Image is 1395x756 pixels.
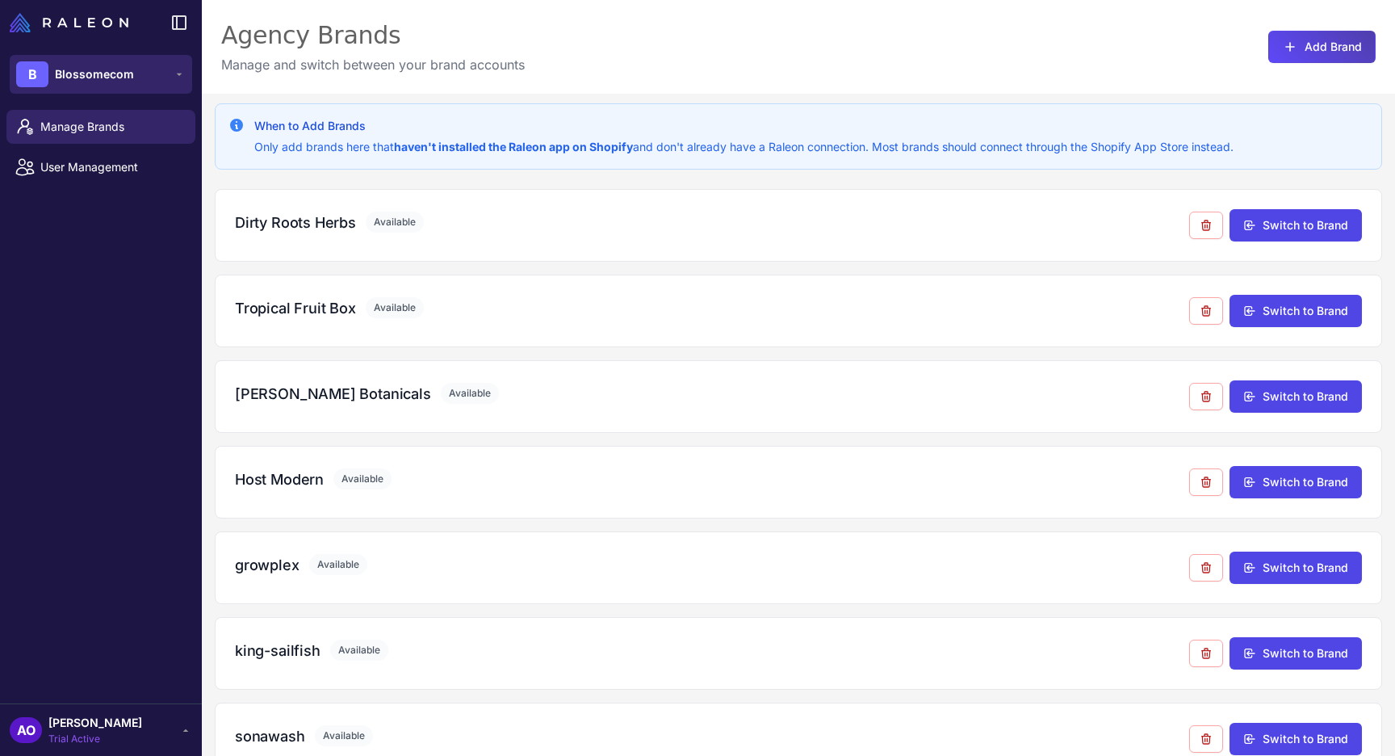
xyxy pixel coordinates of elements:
[10,55,192,94] button: BBlossomecom
[1189,725,1223,753] button: Remove from agency
[1230,552,1362,584] button: Switch to Brand
[1189,212,1223,239] button: Remove from agency
[10,13,128,32] img: Raleon Logo
[315,725,373,746] span: Available
[48,714,142,732] span: [PERSON_NAME]
[235,640,320,661] h3: king-sailfish
[1230,209,1362,241] button: Switch to Brand
[1189,554,1223,582] button: Remove from agency
[40,158,182,176] span: User Management
[254,138,1234,156] p: Only add brands here that and don't already have a Raleon connection. Most brands should connect ...
[1230,466,1362,498] button: Switch to Brand
[394,140,633,153] strong: haven't installed the Raleon app on Shopify
[1230,637,1362,670] button: Switch to Brand
[366,212,424,233] span: Available
[1189,383,1223,410] button: Remove from agency
[1189,640,1223,667] button: Remove from agency
[235,725,305,747] h3: sonawash
[1268,31,1376,63] button: Add Brand
[1230,380,1362,413] button: Switch to Brand
[16,61,48,87] div: B
[6,110,195,144] a: Manage Brands
[235,383,431,405] h3: [PERSON_NAME] Botanicals
[55,65,134,83] span: Blossomecom
[235,297,356,319] h3: Tropical Fruit Box
[10,13,135,32] a: Raleon Logo
[221,19,525,52] div: Agency Brands
[1230,295,1362,327] button: Switch to Brand
[1189,297,1223,325] button: Remove from agency
[441,383,499,404] span: Available
[235,468,324,490] h3: Host Modern
[254,117,1234,135] h3: When to Add Brands
[330,640,388,661] span: Available
[235,554,300,576] h3: growplex
[235,212,356,233] h3: Dirty Roots Herbs
[1230,723,1362,755] button: Switch to Brand
[40,118,182,136] span: Manage Brands
[48,732,142,746] span: Trial Active
[10,717,42,743] div: AO
[6,150,195,184] a: User Management
[366,297,424,318] span: Available
[333,468,392,489] span: Available
[1189,468,1223,496] button: Remove from agency
[309,554,367,575] span: Available
[221,55,525,74] p: Manage and switch between your brand accounts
